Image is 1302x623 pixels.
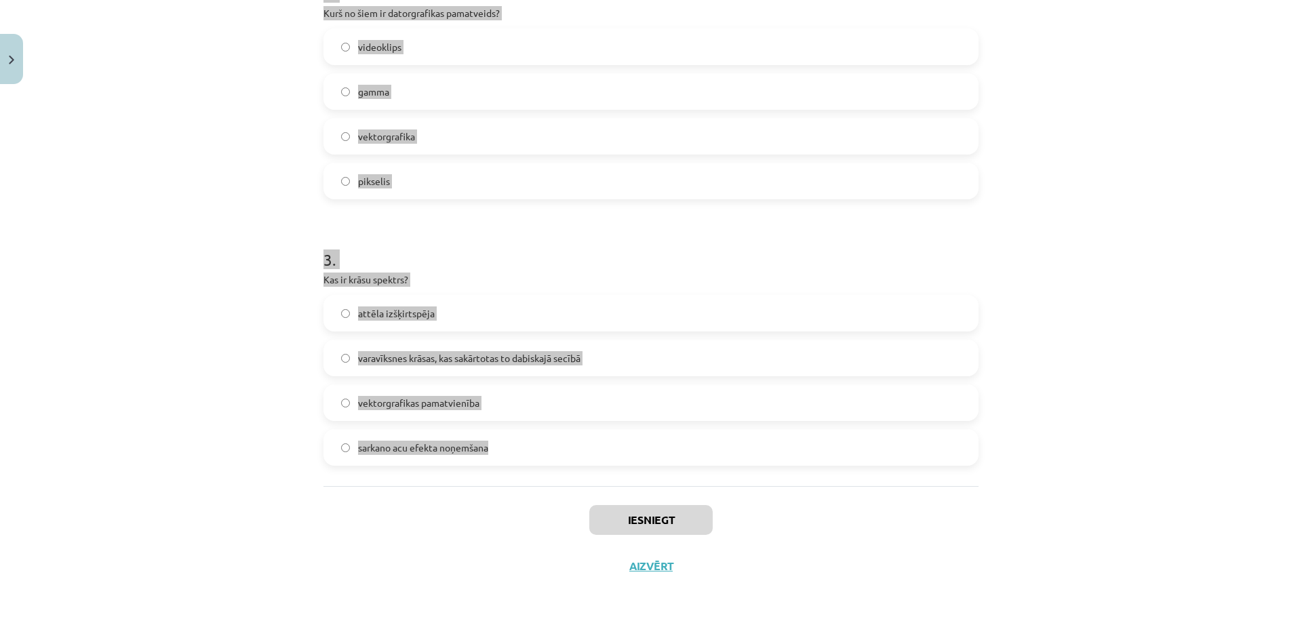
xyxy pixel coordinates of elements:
span: attēla izšķirtspēja [358,306,435,321]
span: varavīksnes krāsas, kas sakārtotas to dabiskajā secībā [358,351,580,365]
span: vektorgrafika [358,129,415,144]
button: Iesniegt [589,505,713,535]
input: gamma [341,87,350,96]
input: pikselis [341,177,350,186]
input: vektorgrafikas pamatvienība [341,399,350,407]
input: attēla izšķirtspēja [341,309,350,318]
button: Aizvērt [625,559,677,573]
span: gamma [358,85,389,99]
img: icon-close-lesson-0947bae3869378f0d4975bcd49f059093ad1ed9edebbc8119c70593378902aed.svg [9,56,14,64]
input: videoklips [341,43,350,52]
input: vektorgrafika [341,132,350,141]
span: pikselis [358,174,390,188]
p: Kas ir krāsu spektrs? [323,273,979,287]
p: Kurš no šiem ir datorgrafikas pamatveids? [323,6,979,20]
span: videoklips [358,40,401,54]
h1: 3 . [323,226,979,268]
span: sarkano acu efekta noņemšana [358,441,488,455]
input: varavīksnes krāsas, kas sakārtotas to dabiskajā secībā [341,354,350,363]
input: sarkano acu efekta noņemšana [341,443,350,452]
span: vektorgrafikas pamatvienība [358,396,479,410]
